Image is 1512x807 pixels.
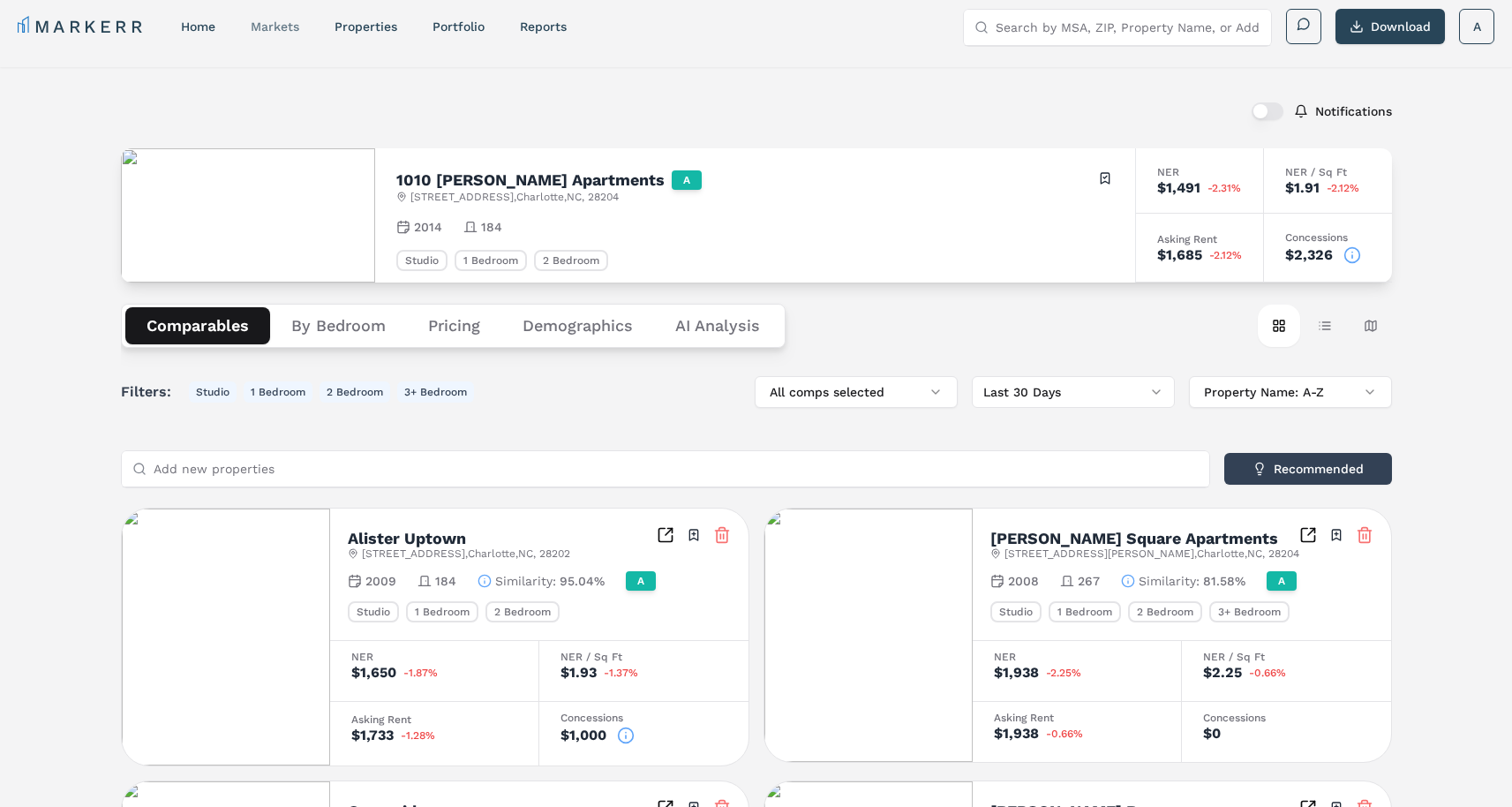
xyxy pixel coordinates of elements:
[994,652,1160,662] div: NER
[1473,18,1481,35] span: A
[534,250,608,271] div: 2 Bedroom
[1299,526,1317,544] a: Inspect Comparables
[244,381,312,403] button: 1 Bedroom
[1335,9,1445,44] button: Download
[560,652,727,662] div: NER / Sq Ft
[1209,601,1290,622] div: 3+ Bedroom
[654,307,781,344] button: AI Analysis
[433,19,485,34] a: Portfolio
[1157,181,1200,195] div: $1,491
[1008,572,1039,590] span: 2008
[125,307,270,344] button: Comparables
[1203,727,1221,741] div: $0
[1189,376,1392,408] button: Property Name: A-Z
[348,601,399,622] div: Studio
[1139,572,1200,590] span: Similarity :
[495,572,556,590] span: Similarity :
[154,451,1199,486] input: Add new properties
[604,667,638,678] span: -1.37%
[990,601,1042,622] div: Studio
[1203,713,1370,723] div: Concessions
[396,172,665,188] h2: 1010 [PERSON_NAME] Apartments
[560,713,727,723] div: Concessions
[672,170,702,190] div: A
[626,571,656,591] div: A
[365,572,396,590] span: 2009
[1315,105,1392,117] label: Notifications
[351,714,517,725] div: Asking Rent
[1285,167,1371,177] div: NER / Sq Ft
[455,250,527,271] div: 1 Bedroom
[351,728,394,743] div: $1,733
[1046,728,1083,739] span: -0.66%
[1267,571,1297,591] div: A
[1203,666,1242,680] div: $2.25
[657,526,674,544] a: Inspect Comparables
[560,572,605,590] span: 95.04%
[403,667,438,678] span: -1.87%
[406,601,478,622] div: 1 Bedroom
[1128,601,1202,622] div: 2 Bedroom
[1209,250,1242,260] span: -2.12%
[348,531,466,547] h2: Alister Uptown
[351,666,396,680] div: $1,650
[501,307,654,344] button: Demographics
[1157,248,1202,262] div: $1,685
[335,19,397,34] a: properties
[560,666,597,680] div: $1.93
[351,652,517,662] div: NER
[1121,572,1245,590] button: Similarity:81.58%
[481,218,502,236] span: 184
[1327,183,1359,193] span: -2.12%
[410,190,619,204] span: [STREET_ADDRESS] , Charlotte , NC , 28204
[1046,667,1081,678] span: -2.25%
[994,713,1160,723] div: Asking Rent
[996,10,1260,45] input: Search by MSA, ZIP, Property Name, or Address
[401,730,435,741] span: -1.28%
[1249,667,1286,678] span: -0.66%
[1157,234,1242,245] div: Asking Rent
[407,307,501,344] button: Pricing
[1203,652,1370,662] div: NER / Sq Ft
[1157,167,1242,177] div: NER
[270,307,407,344] button: By Bedroom
[1078,572,1100,590] span: 267
[414,218,442,236] span: 2014
[362,547,570,561] span: [STREET_ADDRESS] , Charlotte , NC , 28202
[121,381,182,403] span: Filters:
[181,19,215,34] a: home
[320,381,390,403] button: 2 Bedroom
[251,19,299,34] a: markets
[396,250,448,271] div: Studio
[1203,572,1245,590] span: 81.58%
[1285,248,1333,262] div: $2,326
[1285,232,1371,243] div: Concessions
[18,14,146,39] a: MARKERR
[560,728,606,743] div: $1,000
[1004,547,1299,561] span: [STREET_ADDRESS][PERSON_NAME] , Charlotte , NC , 28204
[1224,453,1392,485] button: Recommended
[994,727,1039,741] div: $1,938
[1049,601,1121,622] div: 1 Bedroom
[520,19,567,34] a: reports
[435,572,456,590] span: 184
[485,601,560,622] div: 2 Bedroom
[1459,9,1494,44] button: A
[1285,181,1320,195] div: $1.91
[397,381,474,403] button: 3+ Bedroom
[189,381,237,403] button: Studio
[755,376,958,408] button: All comps selected
[1207,183,1241,193] span: -2.31%
[478,572,605,590] button: Similarity:95.04%
[990,531,1278,547] h2: [PERSON_NAME] Square Apartments
[994,666,1039,680] div: $1,938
